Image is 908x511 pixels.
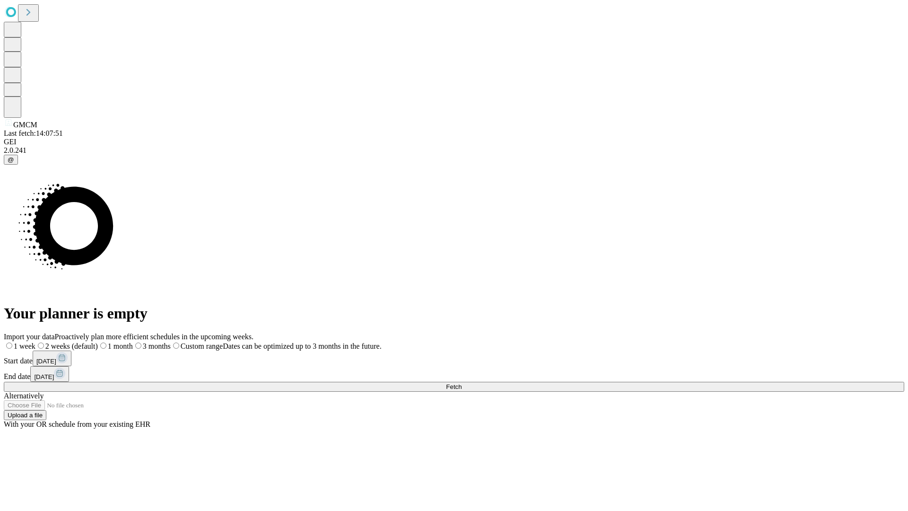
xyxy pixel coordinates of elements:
[4,146,904,155] div: 2.0.241
[55,333,253,341] span: Proactively plan more efficient schedules in the upcoming weeks.
[4,420,150,428] span: With your OR schedule from your existing EHR
[4,138,904,146] div: GEI
[30,366,69,382] button: [DATE]
[8,156,14,163] span: @
[100,343,106,349] input: 1 month
[4,382,904,392] button: Fetch
[4,392,44,400] span: Alternatively
[34,373,54,380] span: [DATE]
[4,366,904,382] div: End date
[4,155,18,165] button: @
[14,342,35,350] span: 1 week
[38,343,44,349] input: 2 weeks (default)
[108,342,133,350] span: 1 month
[135,343,141,349] input: 3 months
[223,342,381,350] span: Dates can be optimized up to 3 months in the future.
[143,342,171,350] span: 3 months
[13,121,37,129] span: GMCM
[33,351,71,366] button: [DATE]
[446,383,462,390] span: Fetch
[181,342,223,350] span: Custom range
[4,333,55,341] span: Import your data
[4,305,904,322] h1: Your planner is empty
[45,342,98,350] span: 2 weeks (default)
[173,343,179,349] input: Custom rangeDates can be optimized up to 3 months in the future.
[4,410,46,420] button: Upload a file
[6,343,12,349] input: 1 week
[36,358,56,365] span: [DATE]
[4,351,904,366] div: Start date
[4,129,63,137] span: Last fetch: 14:07:51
